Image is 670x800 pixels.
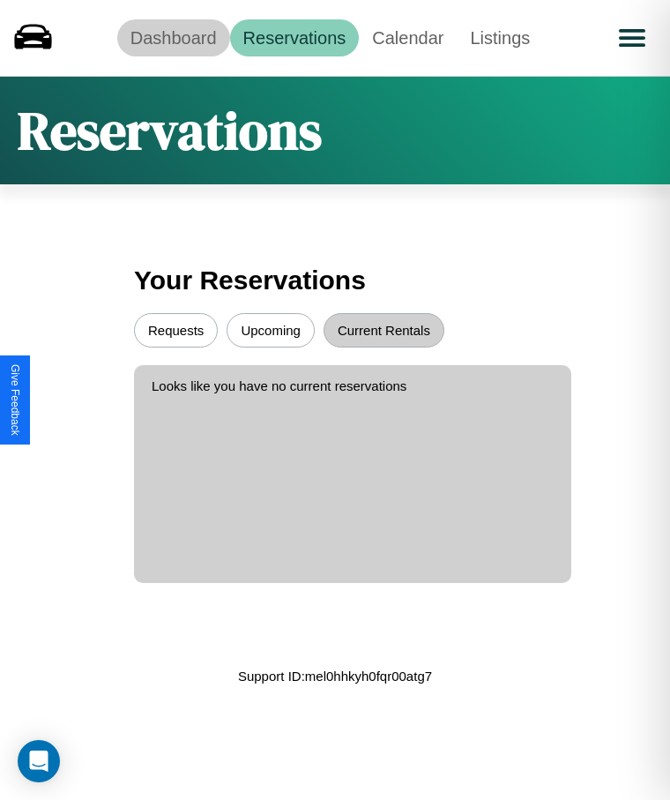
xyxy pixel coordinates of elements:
[18,94,322,167] h1: Reservations
[134,257,536,304] h3: Your Reservations
[230,19,360,56] a: Reservations
[18,740,60,782] div: Open Intercom Messenger
[117,19,230,56] a: Dashboard
[324,313,444,348] button: Current Rentals
[152,374,554,398] p: Looks like you have no current reservations
[238,664,432,688] p: Support ID: mel0hhkyh0fqr00atg7
[9,364,21,436] div: Give Feedback
[227,313,315,348] button: Upcoming
[607,13,657,63] button: Open menu
[457,19,543,56] a: Listings
[134,313,218,348] button: Requests
[359,19,457,56] a: Calendar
